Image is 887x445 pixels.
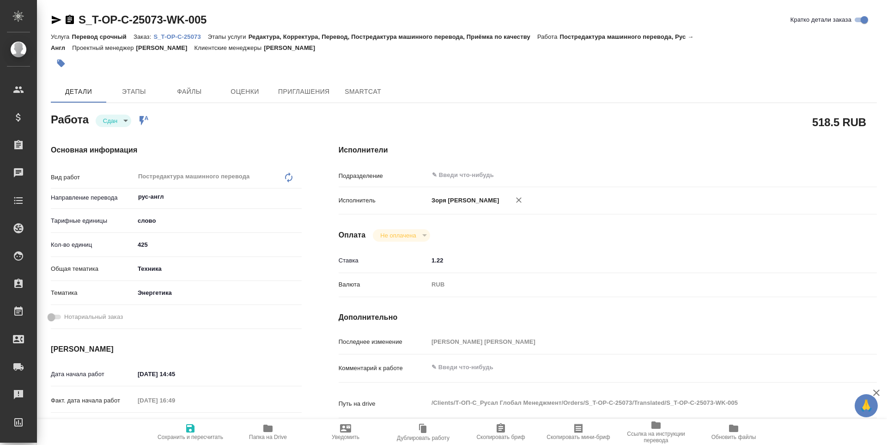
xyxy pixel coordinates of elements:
button: Дублировать работу [384,419,462,445]
span: Дублировать работу [397,435,450,441]
p: S_T-OP-C-25073 [153,33,207,40]
button: Скопировать ссылку для ЯМессенджера [51,14,62,25]
span: Папка на Drive [249,434,287,440]
p: Подразделение [339,171,428,181]
input: ✎ Введи что-нибудь [134,418,215,431]
div: слово [134,213,302,229]
a: S_T-OP-C-25073 [153,32,207,40]
p: Вид работ [51,173,134,182]
a: S_T-OP-C-25073-WK-005 [79,13,207,26]
button: Open [827,174,829,176]
p: Заказ: [134,33,153,40]
span: Файлы [167,86,212,98]
p: Зоря [PERSON_NAME] [428,196,499,205]
button: 🙏 [855,394,878,417]
span: Скопировать бриф [476,434,525,440]
input: Пустое поле [428,335,832,348]
span: Ссылка на инструкции перевода [623,431,689,444]
p: Ставка [339,256,428,265]
p: Проектный менеджер [72,44,136,51]
button: Не оплачена [377,232,419,239]
p: Клиентские менеджеры [194,44,264,51]
span: Детали [56,86,101,98]
h4: Оплата [339,230,366,241]
p: Путь на drive [339,399,428,408]
button: Сохранить и пересчитать [152,419,229,445]
div: Техника [134,261,302,277]
span: Приглашения [278,86,330,98]
p: Тематика [51,288,134,298]
p: [PERSON_NAME] [264,44,322,51]
button: Обновить файлы [695,419,772,445]
p: Исполнитель [339,196,428,205]
p: Кол-во единиц [51,240,134,250]
p: Общая тематика [51,264,134,274]
p: Последнее изменение [339,337,428,347]
p: Валюта [339,280,428,289]
h4: [PERSON_NAME] [51,344,302,355]
input: ✎ Введи что-нибудь [428,254,832,267]
p: Перевод срочный [72,33,134,40]
input: ✎ Введи что-нибудь [134,367,215,381]
span: Уведомить [332,434,359,440]
p: Комментарий к работе [339,364,428,373]
button: Уведомить [307,419,384,445]
h2: Работа [51,110,89,127]
span: SmartCat [341,86,385,98]
button: Папка на Drive [229,419,307,445]
input: ✎ Введи что-нибудь [134,238,302,251]
input: Пустое поле [134,394,215,407]
h4: Исполнители [339,145,877,156]
button: Скопировать ссылку [64,14,75,25]
input: ✎ Введи что-нибудь [431,170,798,181]
button: Скопировать мини-бриф [540,419,617,445]
span: Обновить файлы [711,434,756,440]
p: Дата начала работ [51,370,134,379]
textarea: /Clients/Т-ОП-С_Русал Глобал Менеджмент/Orders/S_T-OP-C-25073/Translated/S_T-OP-C-25073-WK-005 [428,395,832,411]
button: Добавить тэг [51,53,71,73]
button: Open [297,196,298,198]
p: [PERSON_NAME] [136,44,194,51]
span: Скопировать мини-бриф [547,434,610,440]
button: Ссылка на инструкции перевода [617,419,695,445]
h4: Дополнительно [339,312,877,323]
div: RUB [428,277,832,293]
p: Редактура, Корректура, Перевод, Постредактура машинного перевода, Приёмка по качеству [249,33,537,40]
button: Сдан [100,117,120,125]
p: Направление перевода [51,193,134,202]
p: Факт. дата начала работ [51,396,134,405]
span: Кратко детали заказа [790,15,851,24]
button: Скопировать бриф [462,419,540,445]
span: Нотариальный заказ [64,312,123,322]
span: Сохранить и пересчитать [158,434,223,440]
div: Энергетика [134,285,302,301]
h4: Основная информация [51,145,302,156]
span: Этапы [112,86,156,98]
div: Сдан [96,115,131,127]
span: Оценки [223,86,267,98]
button: Удалить исполнителя [509,190,529,210]
span: 🙏 [858,396,874,415]
p: Работа [537,33,560,40]
p: Этапы услуги [208,33,249,40]
p: Услуга [51,33,72,40]
p: Тарифные единицы [51,216,134,226]
div: Сдан [373,229,430,242]
h2: 518.5 RUB [812,114,866,130]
